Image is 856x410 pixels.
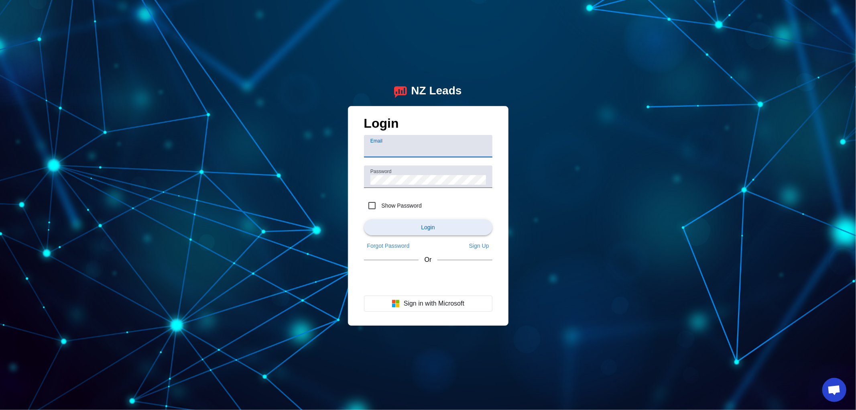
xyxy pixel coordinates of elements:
[394,84,407,98] img: logo
[360,271,496,288] iframe: Sign in with Google Button
[822,378,846,402] a: Open chat
[425,256,432,263] span: Or
[469,243,489,249] span: Sign Up
[380,202,422,210] label: Show Password
[394,84,462,98] a: logoNZ Leads
[392,300,400,308] img: Microsoft logo
[364,296,492,312] button: Sign in with Microsoft
[367,243,410,249] span: Forgot Password
[421,224,435,230] span: Login
[370,138,382,143] mat-label: Email
[364,116,492,135] h1: Login
[370,169,392,174] mat-label: Password
[411,84,462,98] div: NZ Leads
[364,219,492,235] button: Login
